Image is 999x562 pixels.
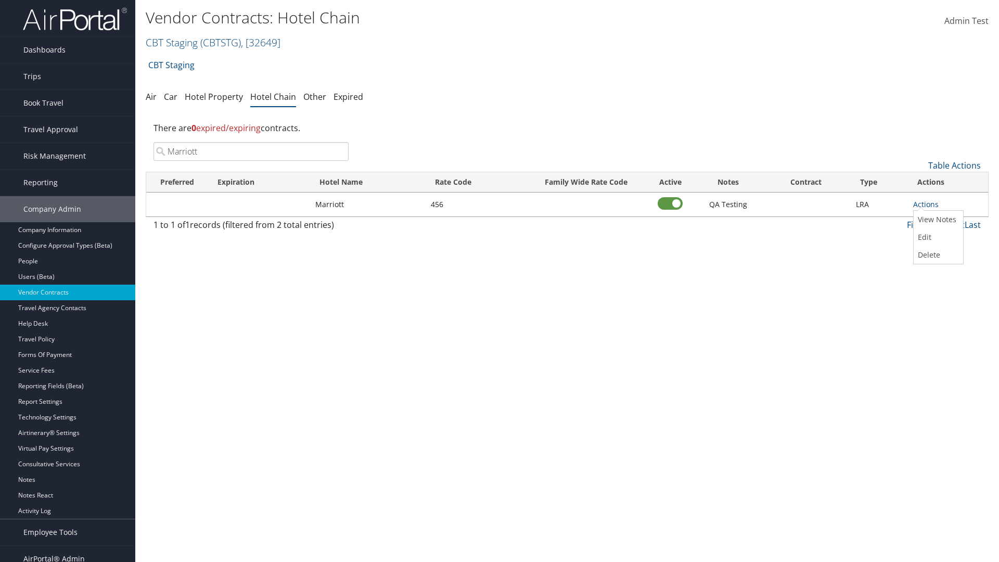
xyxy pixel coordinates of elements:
img: airportal-logo.png [23,7,127,31]
a: Car [164,91,177,103]
a: Hotel Chain [250,91,296,103]
a: First [907,219,924,231]
span: Book Travel [23,90,63,116]
th: Actions [908,172,988,193]
span: Admin Test [944,15,989,27]
span: Company Admin [23,196,81,222]
th: Preferred: activate to sort column ascending [146,172,208,193]
a: CBT Staging [148,55,195,75]
th: Family Wide Rate Code: activate to sort column ascending [526,172,646,193]
td: 456 [426,193,527,216]
a: Hotel Property [185,91,243,103]
a: Air [146,91,157,103]
td: LRA [851,193,908,216]
a: Expired [334,91,363,103]
th: Type: activate to sort column ascending [851,172,908,193]
h1: Vendor Contracts: Hotel Chain [146,7,708,29]
td: Marriott [310,193,426,216]
span: , [ 32649 ] [241,35,280,49]
div: There are contracts. [146,114,989,142]
a: View Notes [914,211,960,228]
span: Travel Approval [23,117,78,143]
a: Table Actions [928,160,981,171]
span: expired/expiring [191,122,261,134]
th: Rate Code: activate to sort column ascending [426,172,527,193]
span: Dashboards [23,37,66,63]
a: Edit [914,228,960,246]
a: Actions [913,199,939,209]
span: Employee Tools [23,519,78,545]
span: Reporting [23,170,58,196]
span: 1 [185,219,190,231]
th: Contract: activate to sort column ascending [761,172,850,193]
span: QA Testing [709,199,747,209]
a: Admin Test [944,5,989,37]
a: Other [303,91,326,103]
input: Search [153,142,349,161]
a: CBT Staging [146,35,280,49]
strong: 0 [191,122,196,134]
span: ( CBTSTG ) [200,35,241,49]
th: Active: activate to sort column ascending [646,172,695,193]
th: Expiration: activate to sort column ascending [208,172,310,193]
span: Trips [23,63,41,90]
a: Delete [914,246,960,264]
div: 1 to 1 of records (filtered from 2 total entries) [153,219,349,236]
th: Notes: activate to sort column ascending [695,172,762,193]
a: Last [965,219,981,231]
th: Hotel Name: activate to sort column ascending [310,172,426,193]
span: Risk Management [23,143,86,169]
